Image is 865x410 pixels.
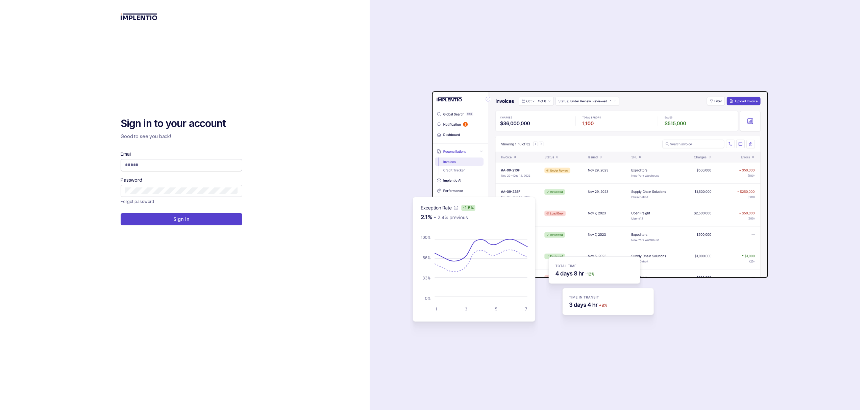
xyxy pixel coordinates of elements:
a: Link Forgot password [121,198,154,205]
img: signin-background.svg [389,70,770,340]
img: logo [121,14,157,20]
p: Sign In [173,216,189,223]
label: Email [121,151,131,157]
h2: Sign in to your account [121,117,242,130]
button: Sign In [121,213,242,225]
p: Forgot password [121,198,154,205]
p: Good to see you back! [121,133,242,140]
label: Password [121,177,142,183]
